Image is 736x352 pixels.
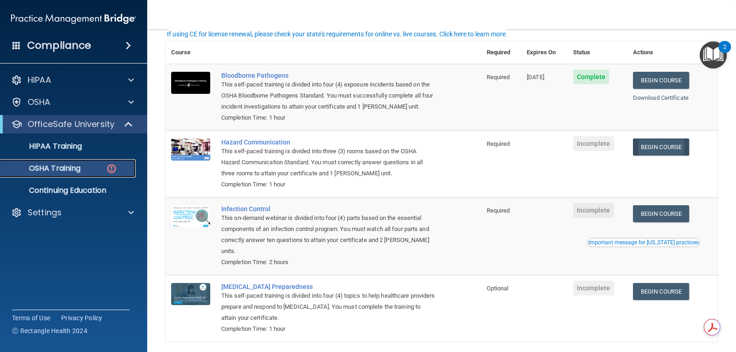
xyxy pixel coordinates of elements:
[487,74,510,81] span: Required
[487,285,509,292] span: Optional
[6,142,82,151] p: HIPAA Training
[487,140,510,147] span: Required
[221,112,435,123] div: Completion Time: 1 hour
[28,207,62,218] p: Settings
[221,138,435,146] a: Hazard Communication
[627,41,718,64] th: Actions
[221,290,435,323] div: This self-paced training is divided into four (4) topics to help healthcare providers prepare and...
[61,313,103,323] a: Privacy Policy
[633,72,689,89] a: Begin Course
[12,313,50,323] a: Terms of Use
[11,75,134,86] a: HIPAA
[12,326,87,335] span: Ⓒ Rectangle Health 2024
[6,186,132,195] p: Continuing Education
[6,164,80,173] p: OSHA Training
[166,41,216,64] th: Course
[723,47,726,59] div: 2
[521,41,567,64] th: Expires On
[573,281,614,295] span: Incomplete
[221,283,435,290] a: [MEDICAL_DATA] Preparedness
[527,74,544,81] span: [DATE]
[633,138,689,156] a: Begin Course
[106,163,117,174] img: danger-circle.6113f641.png
[221,323,435,335] div: Completion Time: 1 hour
[28,75,51,86] p: HIPAA
[11,97,134,108] a: OSHA
[221,72,435,79] a: Bloodborne Pathogens
[221,79,435,112] div: This self-paced training is divided into four (4) exposure incidents based on the OSHA Bloodborne...
[221,213,435,257] div: This on-demand webinar is divided into four (4) parts based on the essential components of an inf...
[573,69,609,84] span: Complete
[27,39,91,52] h4: Compliance
[481,41,521,64] th: Required
[588,240,699,245] div: Important message for [US_STATE] practices
[633,283,689,300] a: Begin Course
[167,31,507,37] div: If using CE for license renewal, please check your state's requirements for online vs. live cours...
[11,10,136,28] img: PMB logo
[690,289,725,323] iframe: Drift Widget Chat Controller
[633,205,689,222] a: Begin Course
[221,257,435,268] div: Completion Time: 2 hours
[221,179,435,190] div: Completion Time: 1 hour
[11,119,133,130] a: OfficeSafe University
[573,136,614,151] span: Incomplete
[573,203,614,218] span: Incomplete
[28,97,51,108] p: OSHA
[11,207,134,218] a: Settings
[568,41,627,64] th: Status
[221,205,435,213] a: Infection Control
[700,41,727,69] button: Open Resource Center, 2 new notifications
[487,207,510,214] span: Required
[221,146,435,179] div: This self-paced training is divided into three (3) rooms based on the OSHA Hazard Communication S...
[28,119,115,130] p: OfficeSafe University
[166,29,509,39] button: If using CE for license renewal, please check your state's requirements for online vs. live cours...
[587,238,700,247] button: Read this if you are a dental practitioner in the state of CA
[633,94,689,101] a: Download Certificate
